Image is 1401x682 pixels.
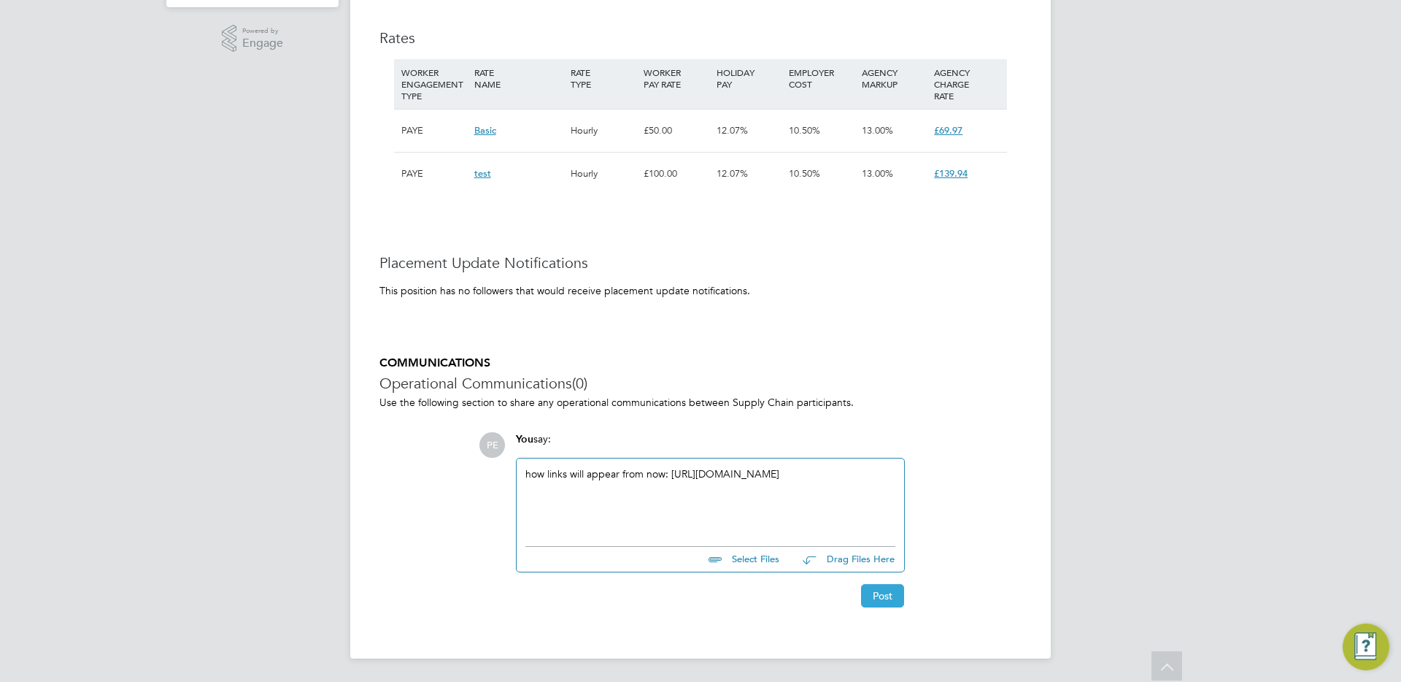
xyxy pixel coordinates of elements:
[516,432,905,458] div: say:
[379,253,1022,272] h3: Placement Update Notifications
[474,167,491,180] span: test
[242,37,283,50] span: Engage
[572,374,587,393] span: (0)
[862,124,893,137] span: 13.00%
[516,433,533,445] span: You
[567,59,640,97] div: RATE TYPE
[934,124,962,137] span: £69.97
[379,396,1022,409] p: Use the following section to share any operational communications between Supply Chain participants.
[1343,624,1389,670] button: Engage Resource Center
[717,167,748,180] span: 12.07%
[785,59,858,97] div: EMPLOYER COST
[474,124,496,137] span: Basic
[713,59,786,97] div: HOLIDAY PAY
[640,153,713,195] div: £100.00
[222,25,284,53] a: Powered byEngage
[471,59,568,97] div: RATE NAME
[858,59,931,97] div: AGENCY MARKUP
[379,284,1022,297] div: This position has no followers that would receive placement update notifications.
[398,153,471,195] div: PAYE
[398,110,471,152] div: PAYE
[861,584,904,608] button: Post
[398,59,471,109] div: WORKER ENGAGEMENT TYPE
[789,124,820,137] span: 10.50%
[789,167,820,180] span: 10.50%
[862,167,893,180] span: 13.00%
[242,25,283,37] span: Powered by
[379,356,1022,371] h5: COMMUNICATIONS
[379,374,1022,393] h3: Operational Communications
[640,59,713,97] div: WORKER PAY RATE
[379,28,1022,47] h3: Rates
[567,110,640,152] div: Hourly
[525,467,895,530] div: how links will appear from now: [URL][DOMAIN_NAME]
[930,59,1003,109] div: AGENCY CHARGE RATE
[934,167,968,180] span: £139.94
[640,110,713,152] div: £50.00
[479,432,505,458] span: PE
[567,153,640,195] div: Hourly
[717,124,748,137] span: 12.07%
[791,545,895,575] button: Drag Files Here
